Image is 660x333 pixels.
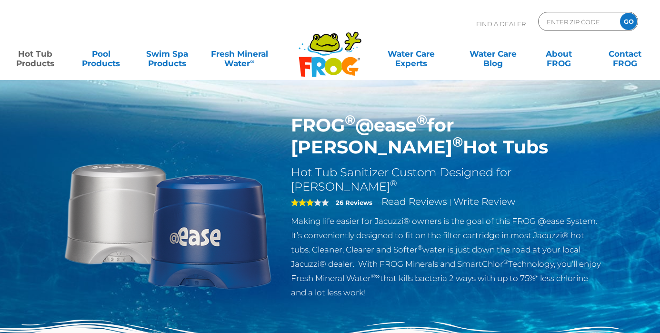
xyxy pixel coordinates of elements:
[390,178,397,189] sup: ®
[418,244,422,251] sup: ®
[250,58,254,65] sup: ∞
[291,199,314,206] span: 3
[467,44,519,63] a: Water CareBlog
[371,272,380,280] sup: ®∞
[59,114,277,333] img: Sundance-cartridges-2.png
[141,44,193,63] a: Swim SpaProducts
[599,44,650,63] a: ContactFROG
[10,44,61,63] a: Hot TubProducts
[452,133,463,150] sup: ®
[336,199,372,206] strong: 26 Reviews
[620,13,637,30] input: GO
[533,44,585,63] a: AboutFROG
[476,12,526,36] p: Find A Dealer
[207,44,271,63] a: Fresh MineralWater∞
[293,19,367,77] img: Frog Products Logo
[370,44,453,63] a: Water CareExperts
[417,111,427,128] sup: ®
[291,165,602,194] h2: Hot Tub Sanitizer Custom Designed for [PERSON_NAME]
[291,214,602,300] p: Making life easier for Jacuzzi® owners is the goal of this FROG @ease System. It’s conveniently d...
[291,114,602,158] h1: FROG @ease for [PERSON_NAME] Hot Tubs
[449,198,451,207] span: |
[453,196,515,207] a: Write Review
[345,111,355,128] sup: ®
[381,196,447,207] a: Read Reviews
[75,44,127,63] a: PoolProducts
[503,258,508,265] sup: ®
